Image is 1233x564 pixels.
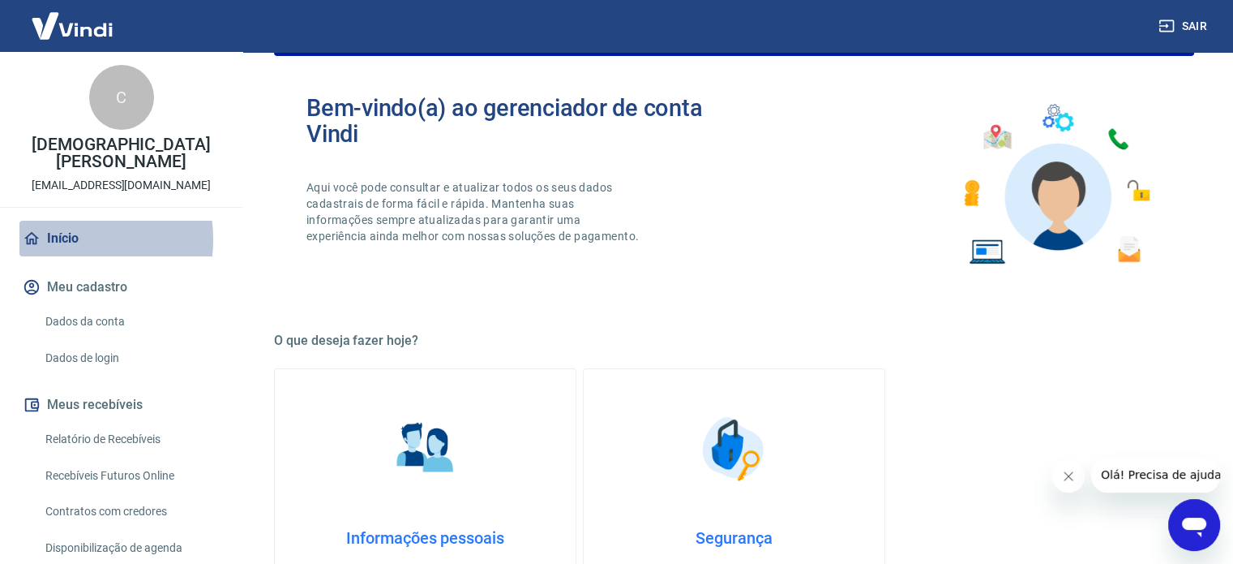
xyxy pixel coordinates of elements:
p: [DEMOGRAPHIC_DATA][PERSON_NAME] [13,136,229,170]
a: Início [19,221,223,256]
div: C [89,65,154,130]
h4: Segurança [610,528,858,548]
span: Olá! Precisa de ajuda? [10,11,136,24]
iframe: Fechar mensagem [1052,460,1085,493]
iframe: Botão para abrir a janela de mensagens [1168,499,1220,551]
p: Aqui você pode consultar e atualizar todos os seus dados cadastrais de forma fácil e rápida. Mant... [306,179,642,244]
a: Dados da conta [39,305,223,338]
button: Sair [1155,11,1214,41]
button: Meus recebíveis [19,387,223,423]
img: Imagem de um avatar masculino com diversos icones exemplificando as funcionalidades do gerenciado... [949,95,1162,274]
img: Vindi [19,1,125,50]
h4: Informações pessoais [301,528,550,548]
h5: O que deseja fazer hoje? [274,333,1194,349]
a: Dados de login [39,342,223,375]
p: [EMAIL_ADDRESS][DOMAIN_NAME] [32,177,211,194]
a: Contratos com credores [39,495,223,528]
h2: Bem-vindo(a) ao gerenciador de conta Vindi [306,95,734,147]
a: Recebíveis Futuros Online [39,459,223,493]
img: Segurança [694,408,775,489]
img: Informações pessoais [385,408,466,489]
a: Relatório de Recebíveis [39,423,223,456]
button: Meu cadastro [19,269,223,305]
iframe: Mensagem da empresa [1091,457,1220,493]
